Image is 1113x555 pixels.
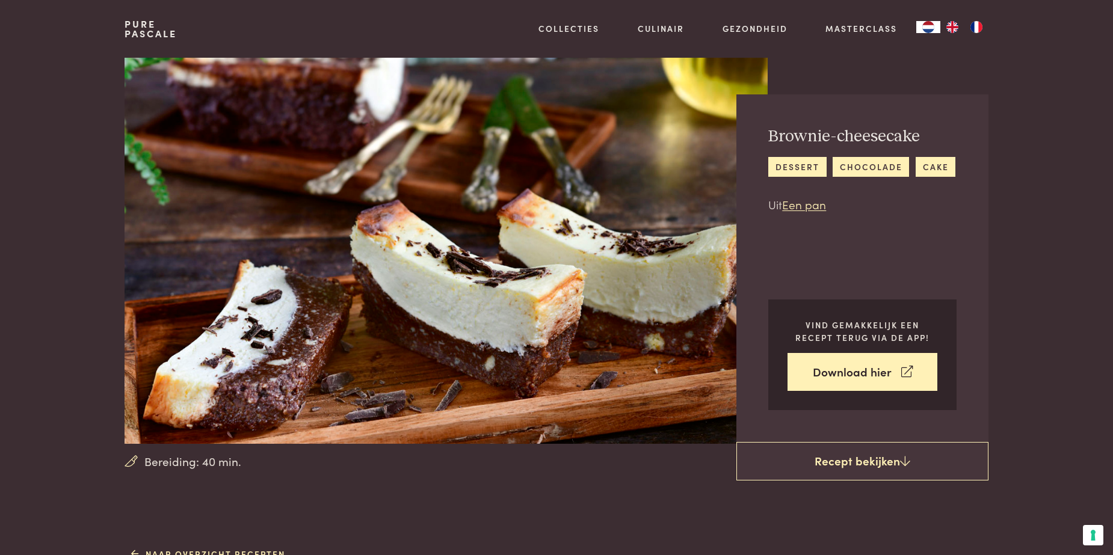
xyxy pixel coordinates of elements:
[940,21,964,33] a: EN
[833,157,909,177] a: chocolade
[144,453,241,470] span: Bereiding: 40 min.
[723,22,788,35] a: Gezondheid
[788,353,937,391] a: Download hier
[916,21,940,33] a: NL
[964,21,988,33] a: FR
[916,21,940,33] div: Language
[736,442,988,480] a: Recept bekijken
[940,21,988,33] ul: Language list
[916,21,988,33] aside: Language selected: Nederlands
[788,319,937,343] p: Vind gemakkelijk een recept terug via de app!
[638,22,684,35] a: Culinair
[825,22,897,35] a: Masterclass
[538,22,599,35] a: Collecties
[768,157,826,177] a: dessert
[125,19,177,38] a: PurePascale
[1083,525,1103,545] button: Uw voorkeuren voor toestemming voor trackingtechnologieën
[768,126,955,147] h2: Brownie-cheesecake
[768,196,955,213] p: Uit
[125,58,768,444] img: Brownie-cheesecake
[782,196,826,212] a: Een pan
[916,157,955,177] a: cake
